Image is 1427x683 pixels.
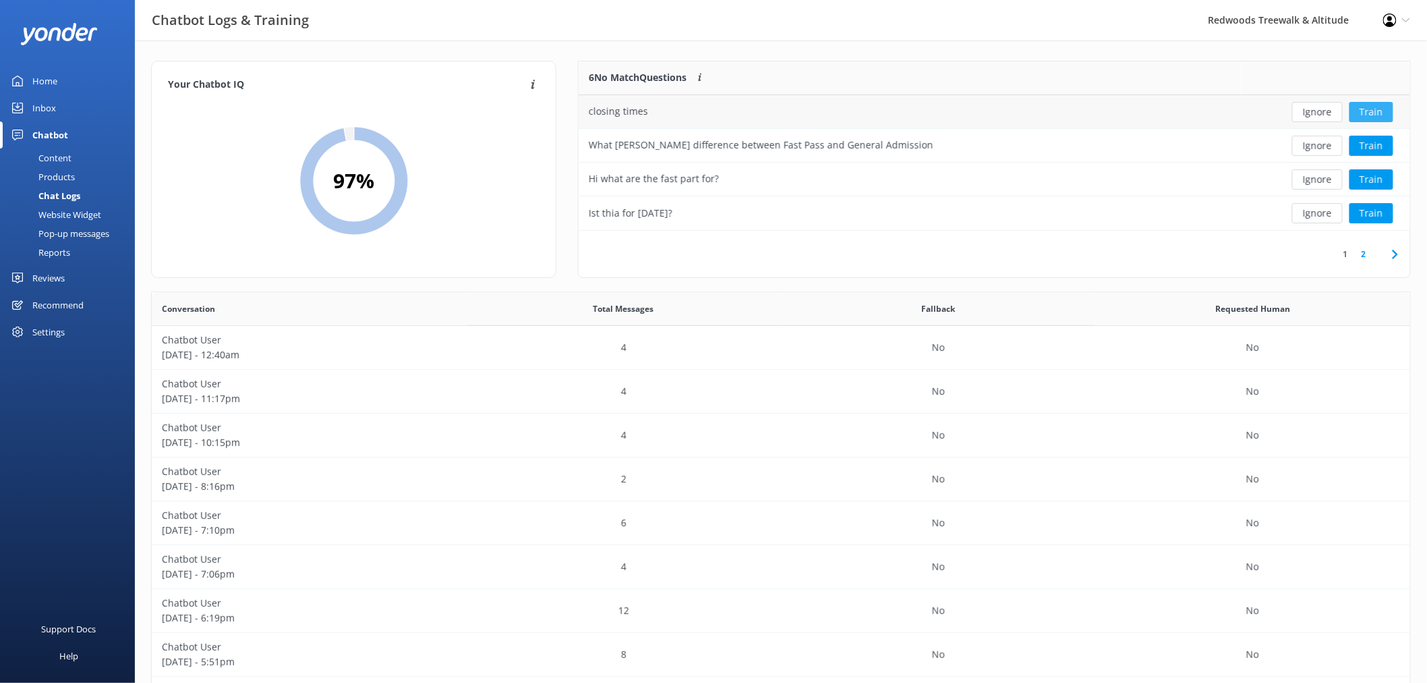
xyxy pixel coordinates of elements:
[1292,102,1343,122] button: Ignore
[621,340,627,355] p: 4
[589,171,719,186] div: Hi what are the fast part for?
[921,302,955,315] span: Fallback
[152,589,1410,633] div: row
[1349,203,1393,223] button: Train
[162,333,457,348] p: Chatbot User
[1292,136,1343,156] button: Ignore
[8,224,135,243] a: Pop-up messages
[1349,136,1393,156] button: Train
[152,458,1410,501] div: row
[32,67,57,94] div: Home
[8,243,135,262] a: Reports
[8,167,135,186] a: Products
[42,616,96,643] div: Support Docs
[1349,169,1393,190] button: Train
[621,647,627,662] p: 8
[162,302,215,315] span: Conversation
[8,205,101,224] div: Website Widget
[162,391,457,406] p: [DATE] - 11:17pm
[589,104,648,119] div: closing times
[1246,384,1259,399] p: No
[8,224,109,243] div: Pop-up messages
[1246,603,1259,618] p: No
[1349,102,1393,122] button: Train
[162,640,457,655] p: Chatbot User
[32,292,84,319] div: Recommend
[162,567,457,582] p: [DATE] - 7:06pm
[162,508,457,523] p: Chatbot User
[168,78,527,92] h4: Your Chatbot IQ
[932,384,945,399] p: No
[8,148,71,167] div: Content
[589,70,687,85] p: 6 No Match Questions
[618,603,629,618] p: 12
[152,326,1410,370] div: row
[1292,203,1343,223] button: Ignore
[152,633,1410,677] div: row
[8,167,75,186] div: Products
[32,94,56,121] div: Inbox
[20,23,98,45] img: yonder-white-logo.png
[621,472,627,487] p: 2
[1246,559,1259,574] p: No
[8,186,135,205] a: Chat Logs
[579,196,1410,230] div: row
[593,302,654,315] span: Total Messages
[152,501,1410,545] div: row
[932,340,945,355] p: No
[162,479,457,494] p: [DATE] - 8:16pm
[162,552,457,567] p: Chatbot User
[152,545,1410,589] div: row
[59,643,78,670] div: Help
[1246,340,1259,355] p: No
[589,206,672,221] div: Ist thia for [DATE]?
[579,163,1410,196] div: row
[1292,169,1343,190] button: Ignore
[621,516,627,530] p: 6
[32,265,65,292] div: Reviews
[8,148,135,167] a: Content
[589,138,933,153] div: What [PERSON_NAME] difference between Fast Pass and General Admission
[162,596,457,611] p: Chatbot User
[152,9,309,31] h3: Chatbot Logs & Training
[579,129,1410,163] div: row
[162,464,457,479] p: Chatbot User
[333,165,374,197] h2: 97 %
[162,377,457,391] p: Chatbot User
[932,647,945,662] p: No
[932,559,945,574] p: No
[932,516,945,530] p: No
[621,428,627,443] p: 4
[162,523,457,538] p: [DATE] - 7:10pm
[8,186,80,205] div: Chat Logs
[32,319,65,346] div: Settings
[8,205,135,224] a: Website Widget
[152,370,1410,414] div: row
[932,603,945,618] p: No
[932,428,945,443] p: No
[1337,248,1355,261] a: 1
[1355,248,1373,261] a: 2
[1215,302,1290,315] span: Requested Human
[152,414,1410,458] div: row
[579,95,1410,230] div: grid
[32,121,68,148] div: Chatbot
[932,472,945,487] p: No
[8,243,70,262] div: Reports
[1246,516,1259,530] p: No
[1246,428,1259,443] p: No
[162,655,457,670] p: [DATE] - 5:51pm
[162,611,457,626] p: [DATE] - 6:19pm
[1246,472,1259,487] p: No
[162,348,457,362] p: [DATE] - 12:40am
[162,435,457,450] p: [DATE] - 10:15pm
[579,95,1410,129] div: row
[621,384,627,399] p: 4
[621,559,627,574] p: 4
[1246,647,1259,662] p: No
[162,420,457,435] p: Chatbot User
